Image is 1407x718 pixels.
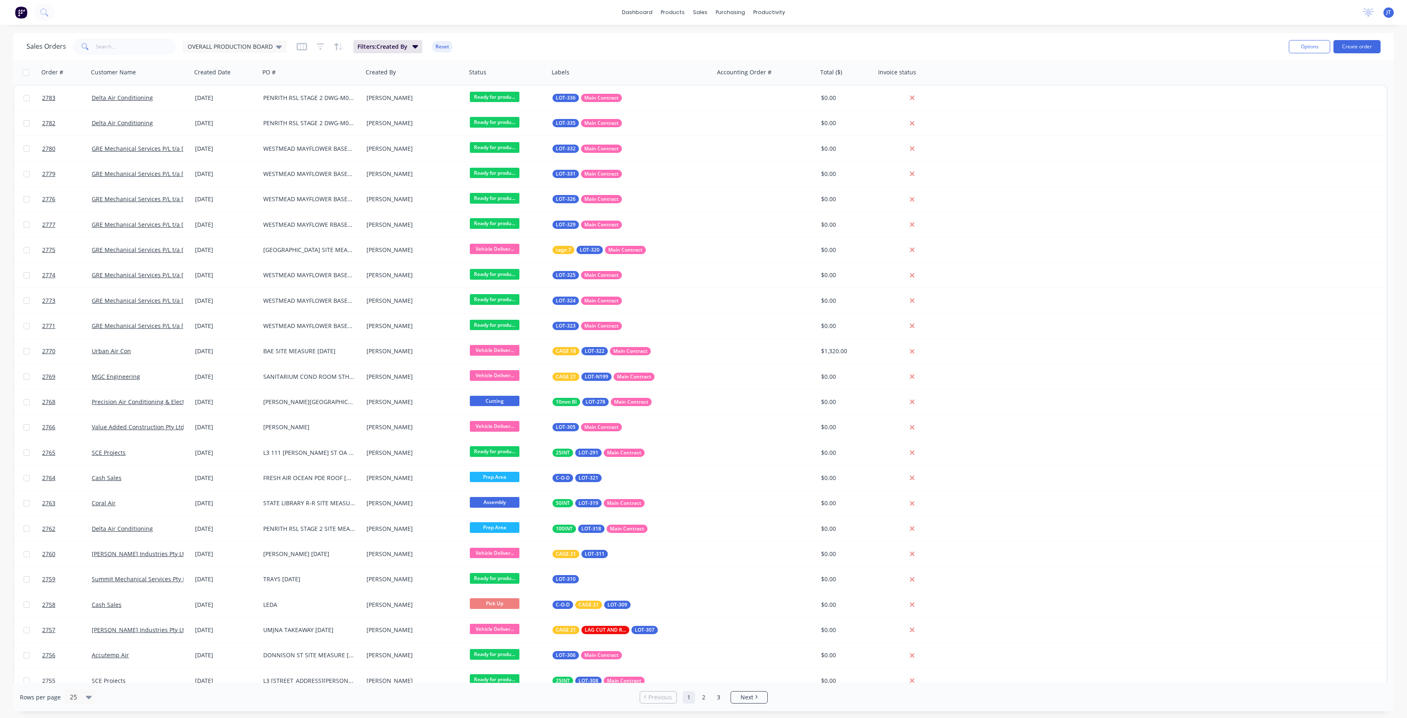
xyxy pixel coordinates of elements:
div: [PERSON_NAME] [367,499,458,507]
div: $1,320.00 [821,347,870,355]
div: $0.00 [821,246,870,254]
a: 2780 [42,136,92,161]
div: [DATE] [195,423,257,431]
div: PENRITH RSL STAGE 2 DWG-M01 REV-8 RUN A [263,94,355,102]
span: Main Contract [610,525,644,533]
span: 2765 [42,449,55,457]
span: Main Contract [607,499,641,507]
a: 2769 [42,364,92,389]
a: 2771 [42,314,92,338]
button: LOT-336Main Contract [552,94,622,102]
div: $0.00 [821,423,870,431]
div: [DATE] [195,297,257,305]
span: Main Contract [613,347,648,355]
span: 2774 [42,271,55,279]
button: C-O-DLOT-321 [552,474,602,482]
span: CAGE 21 [579,601,599,609]
span: Ready for produ... [470,117,519,127]
div: $0.00 [821,651,870,659]
button: CAGE 21LAG CUT AND READYLOT-307 [552,626,658,634]
div: [PERSON_NAME] [367,449,458,457]
button: 10mm BILOT-278Main Contract [552,398,652,406]
span: 2755 [42,677,55,685]
a: 2760 [42,542,92,566]
span: LOT-322 [585,347,605,355]
span: Main Contract [584,119,619,127]
span: LAG CUT AND READY [585,626,626,634]
a: 2783 [42,86,92,110]
div: $0.00 [821,575,870,583]
a: GRE Mechanical Services P/L t/a [PERSON_NAME] & [PERSON_NAME] [92,221,281,228]
div: $0.00 [821,195,870,203]
div: LEDA [263,601,355,609]
div: [PERSON_NAME] [367,398,458,406]
span: LOT-320 [580,246,600,254]
span: Ready for produ... [470,573,519,583]
a: Cash Sales [92,474,121,482]
div: WESTMEAD MAYFLOWER BASEMENT - BUILDING 4 RUN A [263,297,355,305]
span: LOT-306 [556,651,576,659]
span: C-O-D [556,601,570,609]
span: 2762 [42,525,55,533]
div: $0.00 [821,499,870,507]
span: LOT-310 [556,575,576,583]
a: 2758 [42,592,92,617]
div: WESTMEAD MAYFLOWER BASEMENT - BUILDING 4 RUN A [263,322,355,330]
div: [DATE] [195,398,257,406]
div: sales [689,6,712,19]
span: 2769 [42,373,55,381]
button: LOT-310 [552,575,579,583]
span: LOT-319 [579,499,598,507]
span: Main Contract [584,145,619,153]
a: Page 3 [712,691,725,704]
div: UMJNA TAKEAWAY [DATE] [263,626,355,634]
a: 2766 [42,415,92,440]
button: LOT-324Main Contract [552,297,622,305]
span: CAGE 21 [556,550,576,558]
a: GRE Mechanical Services P/L t/a [PERSON_NAME] & [PERSON_NAME] [92,322,281,330]
a: 2765 [42,440,92,465]
span: 2771 [42,322,55,330]
div: [DATE] [195,601,257,609]
span: Ready for produ... [470,142,519,152]
span: LOT-323 [556,322,576,330]
a: [PERSON_NAME] Industries Pty Ltd [92,550,188,558]
button: 50INTLOT-319Main Contract [552,499,645,507]
span: 2775 [42,246,55,254]
span: Vehicle Deliver... [470,421,519,431]
button: 100INTLOT-318Main Contract [552,525,648,533]
div: [DATE] [195,322,257,330]
span: 2782 [42,119,55,127]
span: 2773 [42,297,55,305]
div: [DATE] [195,626,257,634]
button: LOT-325Main Contract [552,271,622,279]
div: [PERSON_NAME] [367,195,458,203]
span: JT [1386,9,1391,16]
div: purchasing [712,6,749,19]
span: LOT-325 [556,271,576,279]
span: 25INT [556,449,570,457]
a: dashboard [618,6,657,19]
button: Options [1289,40,1330,53]
a: 2768 [42,390,92,414]
button: LOT-329Main Contract [552,221,622,229]
a: 2779 [42,162,92,186]
div: L3 111 [PERSON_NAME] ST OA SECTION 3, 4 [263,449,355,457]
div: [PERSON_NAME] [367,297,458,305]
div: $0.00 [821,601,870,609]
a: 2773 [42,288,92,313]
div: [PERSON_NAME] [367,601,458,609]
a: 2770 [42,339,92,364]
span: 2757 [42,626,55,634]
div: [PERSON_NAME] [367,373,458,381]
span: LOT-N199 [585,373,608,381]
span: Main Contract [584,297,619,305]
div: [DATE] [195,119,257,127]
div: [DATE] [195,145,257,153]
button: CAGE 18LOT-322Main Contract [552,347,651,355]
div: [PERSON_NAME] [367,94,458,102]
span: 2783 [42,94,55,102]
div: $0.00 [821,94,870,102]
div: [PERSON_NAME] [367,575,458,583]
div: [PERSON_NAME] [367,246,458,254]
